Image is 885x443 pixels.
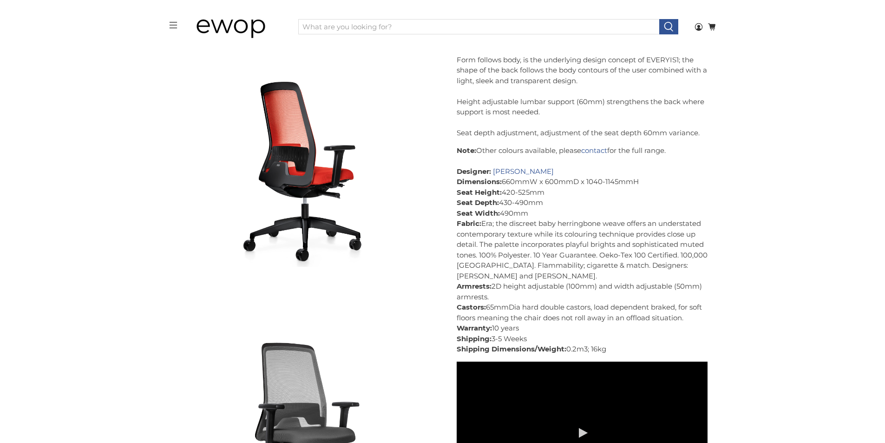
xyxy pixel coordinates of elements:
[476,146,581,155] span: Other colours available, please
[457,177,502,186] strong: Dimensions:
[457,146,476,155] strong: Note:
[581,146,607,155] a: contact
[298,19,660,35] input: What are you looking for?
[607,146,666,155] span: for the full range.
[457,198,499,207] strong: Seat Depth:
[457,145,708,355] p: 660mmW x 600mmD x 1040-1145mmH 420-525mm 430-490mm 490mm Era; the discreet baby herringbone weave...
[457,324,492,332] strong: Warranty:
[178,16,429,267] a: Interstuhl EVERYIS1 Office Task Chair 172E Raspberry red
[457,188,502,197] strong: Seat Height:
[493,167,554,176] a: [PERSON_NAME]
[457,167,491,176] strong: Designer:
[457,344,566,353] strong: Shipping Dimensions/Weight:
[457,219,481,228] strong: Fabric:
[457,334,492,343] strong: Shipping:
[457,209,500,218] strong: Seat Width:
[457,303,486,311] strong: Castors:
[457,282,492,291] strong: Armrests:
